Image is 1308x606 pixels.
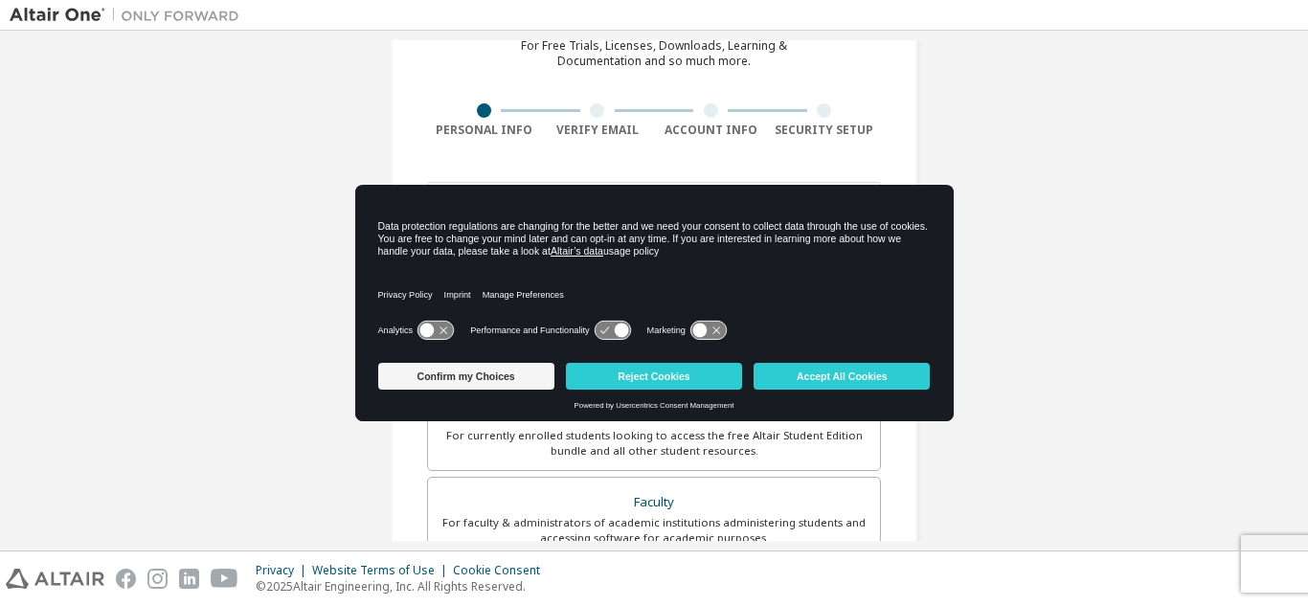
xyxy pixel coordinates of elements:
div: For currently enrolled students looking to access the free Altair Student Edition bundle and all ... [440,428,868,459]
div: Personal Info [427,123,541,138]
img: instagram.svg [147,569,168,589]
div: Privacy [256,563,312,578]
div: Account Info [654,123,768,138]
div: Cookie Consent [453,563,552,578]
img: youtube.svg [211,569,238,589]
img: Altair One [10,6,249,25]
img: altair_logo.svg [6,569,104,589]
div: Security Setup [768,123,882,138]
div: Website Terms of Use [312,563,453,578]
img: linkedin.svg [179,569,199,589]
p: © 2025 Altair Engineering, Inc. All Rights Reserved. [256,578,552,595]
div: For faculty & administrators of academic institutions administering students and accessing softwa... [440,515,868,546]
div: Faculty [440,489,868,516]
div: Verify Email [541,123,655,138]
img: facebook.svg [116,569,136,589]
div: For Free Trials, Licenses, Downloads, Learning & Documentation and so much more. [521,38,787,69]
